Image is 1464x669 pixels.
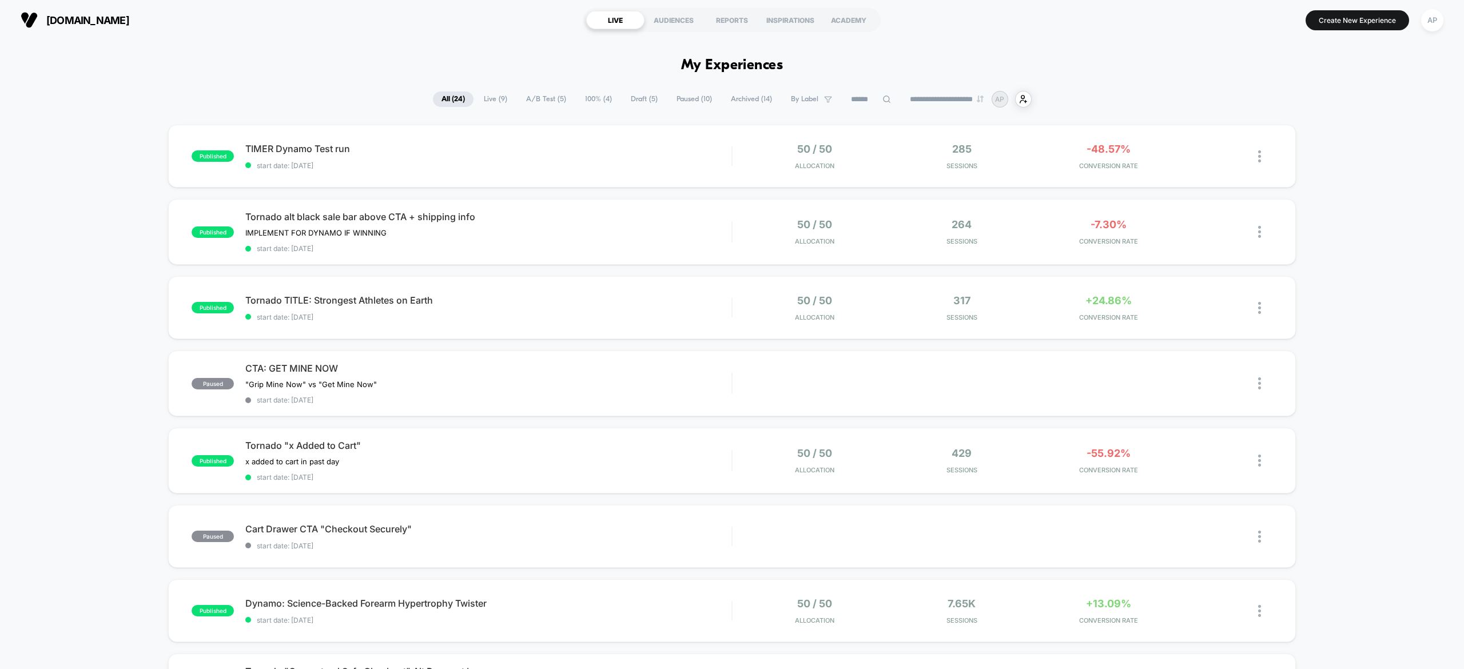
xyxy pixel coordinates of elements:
[953,294,970,306] span: 317
[1086,598,1131,610] span: +13.09%
[952,143,972,155] span: 285
[192,226,234,238] span: published
[1258,605,1261,617] img: close
[622,91,666,107] span: Draft ( 5 )
[1091,218,1127,230] span: -7.30%
[576,91,620,107] span: 100% ( 4 )
[1038,162,1179,170] span: CONVERSION RATE
[475,91,516,107] span: Live ( 9 )
[891,466,1032,474] span: Sessions
[192,531,234,542] span: paused
[722,91,781,107] span: Archived ( 14 )
[948,598,976,610] span: 7.65k
[795,313,834,321] span: Allocation
[518,91,575,107] span: A/B Test ( 5 )
[245,523,731,535] span: Cart Drawer CTA "Checkout Securely"
[245,440,731,451] span: Tornado "x Added to Cart"
[797,143,832,155] span: 50 / 50
[797,294,832,306] span: 50 / 50
[1087,143,1131,155] span: -48.57%
[681,57,783,74] h1: My Experiences
[795,162,834,170] span: Allocation
[795,466,834,474] span: Allocation
[245,473,731,481] span: start date: [DATE]
[192,605,234,616] span: published
[891,313,1032,321] span: Sessions
[192,455,234,467] span: published
[245,294,731,306] span: Tornado TITLE: Strongest Athletes on Earth
[245,380,377,389] span: "Grip Mine Now" vs "Get Mine Now"
[433,91,474,107] span: All ( 24 )
[1087,447,1131,459] span: -55.92%
[1085,294,1132,306] span: +24.86%
[1258,150,1261,162] img: close
[192,378,234,389] span: paused
[977,95,984,102] img: end
[952,447,972,459] span: 429
[797,447,832,459] span: 50 / 50
[192,150,234,162] span: published
[668,91,721,107] span: Paused ( 10 )
[21,11,38,29] img: Visually logo
[245,457,339,466] span: x added to cart in past day
[245,616,731,624] span: start date: [DATE]
[245,228,387,237] span: IMPLEMENT FOR DYNAMO IF WINNING
[245,541,731,550] span: start date: [DATE]
[791,95,818,103] span: By Label
[797,218,832,230] span: 50 / 50
[703,11,761,29] div: REPORTS
[245,598,731,609] span: Dynamo: Science-Backed Forearm Hypertrophy Twister
[797,598,832,610] span: 50 / 50
[1421,9,1443,31] div: AP
[245,143,731,154] span: TIMER Dynamo Test run
[1258,531,1261,543] img: close
[192,302,234,313] span: published
[1258,455,1261,467] img: close
[891,162,1032,170] span: Sessions
[795,616,834,624] span: Allocation
[1258,226,1261,238] img: close
[645,11,703,29] div: AUDIENCES
[1038,466,1179,474] span: CONVERSION RATE
[891,237,1032,245] span: Sessions
[17,11,133,29] button: [DOMAIN_NAME]
[761,11,819,29] div: INSPIRATIONS
[245,363,731,374] span: CTA: GET MINE NOW
[1038,237,1179,245] span: CONVERSION RATE
[46,14,129,26] span: [DOMAIN_NAME]
[1258,377,1261,389] img: close
[952,218,972,230] span: 264
[245,211,731,222] span: Tornado alt black sale bar above CTA + shipping info
[1418,9,1447,32] button: AP
[586,11,645,29] div: LIVE
[1038,313,1179,321] span: CONVERSION RATE
[891,616,1032,624] span: Sessions
[245,396,731,404] span: start date: [DATE]
[819,11,878,29] div: ACADEMY
[245,161,731,170] span: start date: [DATE]
[795,237,834,245] span: Allocation
[1306,10,1409,30] button: Create New Experience
[1258,302,1261,314] img: close
[1038,616,1179,624] span: CONVERSION RATE
[995,95,1004,103] p: AP
[245,244,731,253] span: start date: [DATE]
[245,313,731,321] span: start date: [DATE]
